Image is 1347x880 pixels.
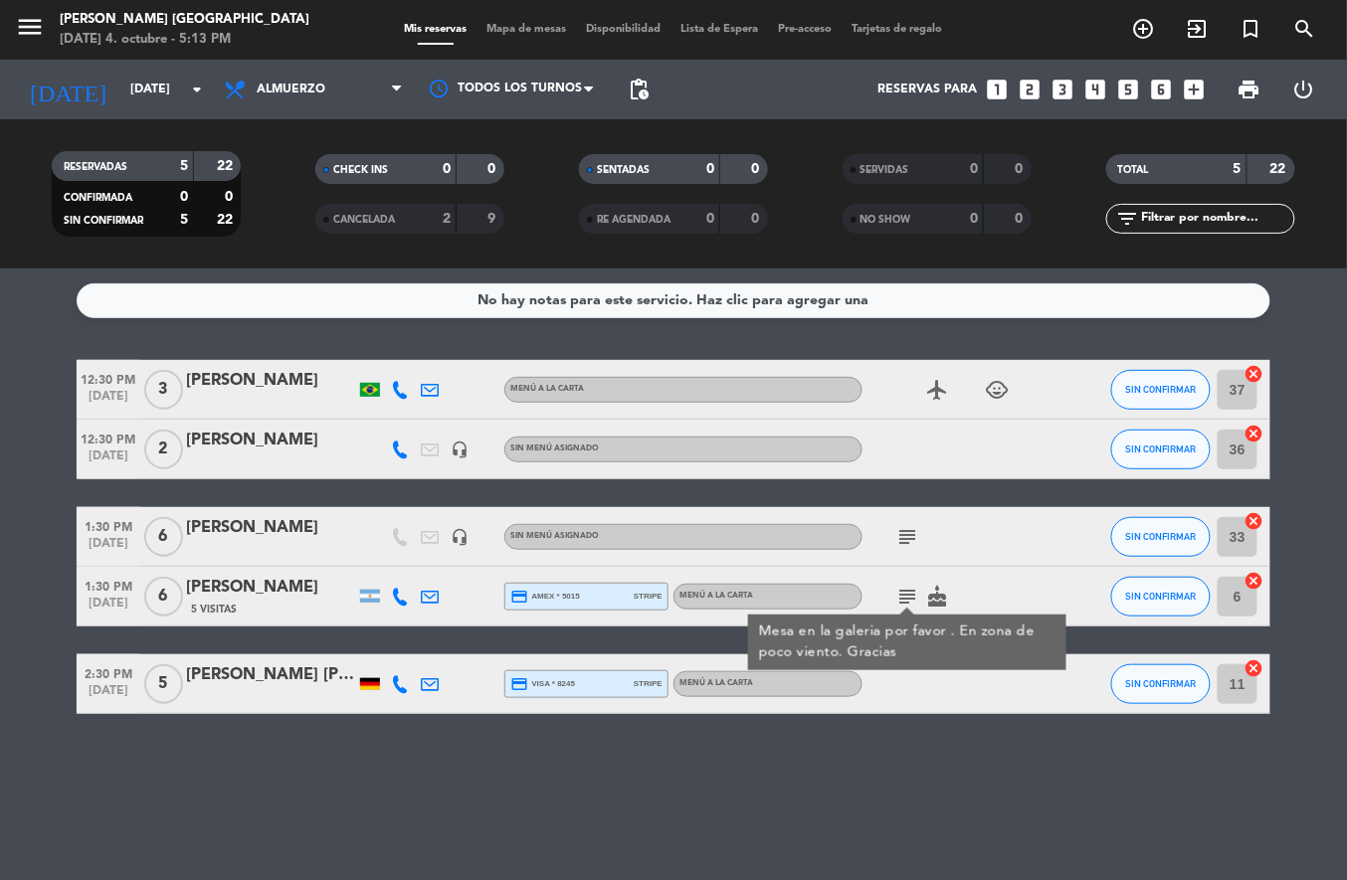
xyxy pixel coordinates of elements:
strong: 5 [1234,162,1242,176]
strong: 0 [706,212,714,226]
span: SIN CONFIRMAR [1126,531,1197,542]
span: [DATE] [77,390,140,413]
span: SIN CONFIRMAR [1126,384,1197,395]
span: [DATE] [77,449,140,472]
i: filter_list [1116,207,1140,231]
span: SIN CONFIRMAR [1126,591,1197,602]
i: cancel [1245,511,1264,531]
i: cancel [1245,364,1264,384]
span: Sin menú asignado [510,444,599,452]
strong: 2 [443,212,451,226]
strong: 0 [1015,212,1027,226]
i: looks_4 [1082,77,1108,102]
i: add_circle_outline [1132,17,1156,41]
i: power_settings_new [1292,78,1316,101]
span: 5 [144,664,183,704]
i: cancel [1245,571,1264,591]
i: arrow_drop_down [185,78,209,101]
strong: 0 [225,190,237,204]
span: Mapa de mesas [478,24,577,35]
i: looks_one [984,77,1010,102]
span: 5 Visitas [191,602,237,617]
strong: 22 [1270,162,1290,176]
span: Lista de Espera [672,24,769,35]
strong: 5 [180,213,188,227]
span: SIN CONFIRMAR [64,216,143,226]
span: RE AGENDADA [597,215,671,225]
i: menu [15,12,45,42]
span: stripe [634,590,663,603]
div: [PERSON_NAME] [186,368,355,394]
strong: 0 [706,162,714,176]
span: 6 [144,577,183,616]
i: search [1293,17,1317,41]
span: 12:30 PM [77,427,140,449]
button: SIN CONFIRMAR [1111,370,1211,410]
span: 2 [144,430,183,469]
strong: 0 [751,212,763,226]
i: looks_6 [1148,77,1174,102]
strong: 0 [443,162,451,176]
i: cake [925,585,949,609]
span: [DATE] [77,597,140,619]
span: NO SHOW [861,215,911,225]
span: CONFIRMADA [64,193,132,203]
span: SERVIDAS [861,165,909,175]
span: Tarjetas de regalo [843,24,953,35]
span: 1:30 PM [77,574,140,597]
span: SIN CONFIRMAR [1126,678,1197,689]
i: looks_5 [1115,77,1141,102]
span: pending_actions [627,78,651,101]
div: [DATE] 4. octubre - 5:13 PM [60,30,309,50]
span: 2:30 PM [77,661,140,684]
span: print [1237,78,1260,101]
div: No hay notas para este servicio. Haz clic para agregar una [479,289,869,312]
span: Reservas para [877,83,977,96]
span: amex * 5015 [510,588,580,606]
strong: 22 [217,159,237,173]
i: subject [895,585,919,609]
strong: 0 [751,162,763,176]
button: SIN CONFIRMAR [1111,577,1211,616]
i: credit_card [510,675,528,693]
span: [DATE] [77,537,140,560]
button: SIN CONFIRMAR [1111,664,1211,704]
span: 1:30 PM [77,514,140,537]
i: cancel [1245,658,1264,678]
i: cancel [1245,424,1264,443]
strong: 9 [488,212,500,226]
strong: 0 [970,212,978,226]
span: RESERVADAS [64,162,127,172]
strong: 22 [217,213,237,227]
i: child_care [985,378,1009,402]
span: stripe [634,677,663,690]
i: looks_3 [1050,77,1075,102]
strong: 0 [970,162,978,176]
strong: 0 [1015,162,1027,176]
span: TOTAL [1118,165,1149,175]
button: SIN CONFIRMAR [1111,430,1211,469]
i: turned_in_not [1240,17,1263,41]
i: airplanemode_active [925,378,949,402]
div: LOG OUT [1276,60,1332,119]
i: [DATE] [15,68,120,111]
span: SENTADAS [597,165,650,175]
input: Filtrar por nombre... [1140,208,1294,230]
span: Pre-acceso [769,24,843,35]
span: CANCELADA [333,215,395,225]
span: CHECK INS [333,165,388,175]
span: 3 [144,370,183,410]
span: Disponibilidad [577,24,672,35]
div: [PERSON_NAME] [GEOGRAPHIC_DATA] [60,10,309,30]
div: [PERSON_NAME] [PERSON_NAME] Clara [186,662,355,688]
span: 6 [144,517,183,557]
strong: 5 [180,159,188,173]
i: add_box [1181,77,1207,102]
i: credit_card [510,588,528,606]
span: 12:30 PM [77,367,140,390]
i: looks_two [1017,77,1043,102]
span: Almuerzo [257,83,325,96]
div: [PERSON_NAME] [186,428,355,453]
div: Mesa en la galeria por favor . En zona de poco viento. Gracias [759,621,1057,663]
strong: 0 [488,162,500,176]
